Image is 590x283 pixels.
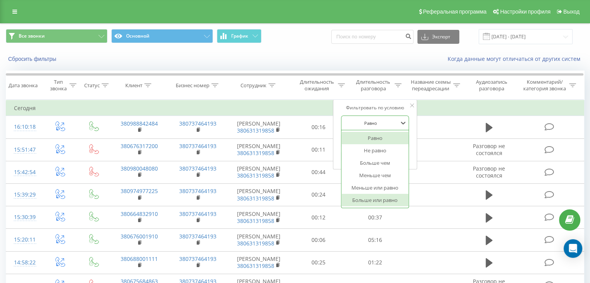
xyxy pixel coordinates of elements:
a: 380974977225 [121,187,158,195]
a: 380688001111 [121,255,158,262]
div: Комментарий/категория звонка [522,79,567,92]
div: 16:10:18 [14,119,35,135]
td: 00:44 [291,161,347,183]
div: 15:20:11 [14,232,35,247]
span: Настройки профиля [500,9,550,15]
td: Сегодня [6,100,584,116]
td: [PERSON_NAME] [227,229,291,251]
a: 380676001910 [121,233,158,240]
div: Больше чем [341,157,409,169]
span: Разговор не состоялся [473,165,505,179]
button: Основной [111,29,213,43]
div: Длительность разговора [354,79,393,92]
span: Разговор не состоялся [473,142,505,157]
td: [PERSON_NAME] [227,206,291,229]
a: 380988842484 [121,120,158,127]
div: 15:39:29 [14,187,35,202]
div: Меньше чем [341,169,409,181]
div: Меньше или равно [341,181,409,194]
div: 15:51:47 [14,142,35,157]
td: 00:16 [291,116,347,138]
div: Сотрудник [240,82,266,89]
div: Клиент [125,82,142,89]
button: Все звонки [6,29,107,43]
td: 00:37 [347,206,403,229]
td: 00:11 [291,138,347,161]
td: 00:12 [291,206,347,229]
button: График [217,29,261,43]
div: Бизнес номер [176,82,209,89]
span: Выход [563,9,580,15]
a: 380664832910 [121,210,158,217]
div: Open Intercom Messenger [564,239,582,258]
a: 380676317200 [121,142,158,150]
a: 380737464193 [179,165,216,172]
a: 380631319858 [237,217,274,224]
td: [PERSON_NAME] [227,116,291,138]
div: Тип звонка [49,79,67,92]
button: Экспорт [417,30,459,44]
a: 380631319858 [237,195,274,202]
div: 14:58:22 [14,255,35,270]
a: 380631319858 [237,240,274,247]
div: Название схемы переадресации [410,79,451,92]
td: [PERSON_NAME] [227,251,291,274]
td: 00:25 [291,251,347,274]
div: 15:42:54 [14,165,35,180]
a: 380737464193 [179,142,216,150]
td: 00:24 [291,183,347,206]
a: 380631319858 [237,127,274,134]
a: 380737464193 [179,255,216,262]
div: Больше или равно [341,194,409,206]
div: Дата звонка [9,82,38,89]
span: Реферальная программа [423,9,486,15]
a: Когда данные могут отличаться от других систем [448,55,584,62]
td: 05:16 [347,229,403,251]
td: [PERSON_NAME] [227,138,291,161]
a: 380737464193 [179,120,216,127]
span: График [231,33,248,39]
div: Длительность ожидания [298,79,336,92]
a: 380737464193 [179,187,216,195]
td: 01:22 [347,251,403,274]
a: 380737464193 [179,210,216,217]
div: Равно [341,132,409,144]
td: [PERSON_NAME] [227,161,291,183]
a: 380737464193 [179,233,216,240]
a: 380631319858 [237,149,274,157]
a: 380631319858 [237,172,274,179]
div: Фильтровать по условию [341,104,409,112]
div: Аудиозапись разговора [469,79,514,92]
a: 380980048080 [121,165,158,172]
div: Статус [84,82,100,89]
div: Не равно [341,144,409,157]
input: Поиск по номеру [331,30,414,44]
td: 00:06 [291,229,347,251]
div: 15:30:39 [14,210,35,225]
button: Сбросить фильтры [6,55,60,62]
a: 380631319858 [237,262,274,269]
td: [PERSON_NAME] [227,183,291,206]
span: Все звонки [19,33,45,39]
